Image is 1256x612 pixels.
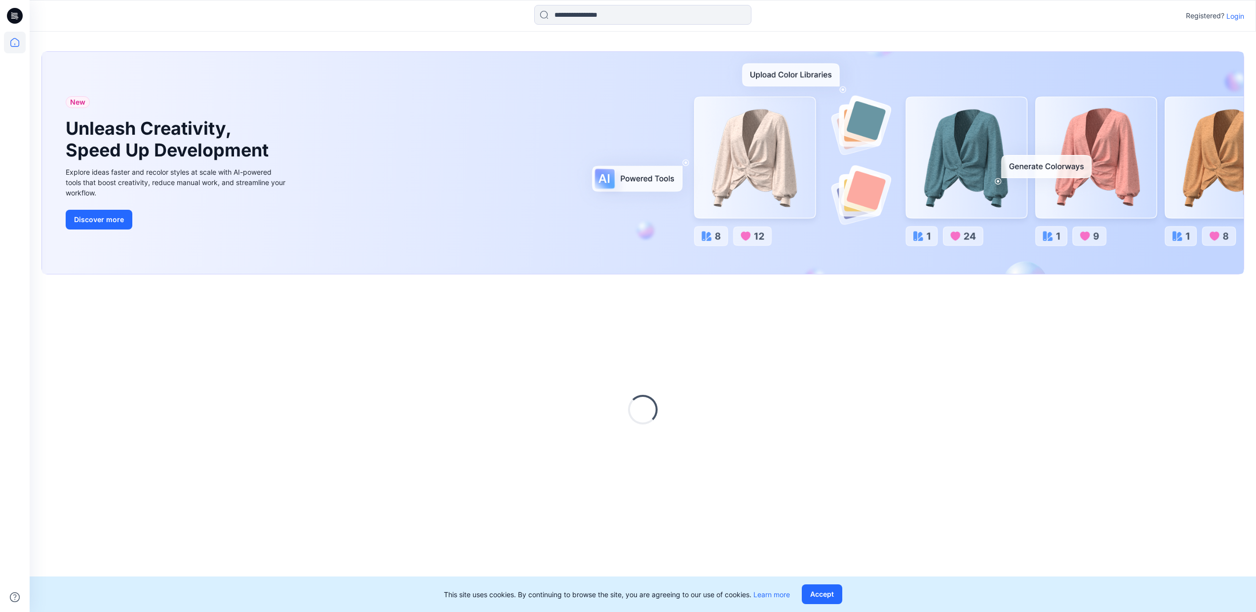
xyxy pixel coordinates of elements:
[1226,11,1244,21] p: Login
[802,584,842,604] button: Accept
[1186,10,1224,22] p: Registered?
[66,210,132,229] button: Discover more
[66,167,288,198] div: Explore ideas faster and recolor styles at scale with AI-powered tools that boost creativity, red...
[70,96,85,108] span: New
[444,589,790,600] p: This site uses cookies. By continuing to browse the site, you are agreeing to our use of cookies.
[66,210,288,229] a: Discover more
[753,590,790,599] a: Learn more
[66,118,273,160] h1: Unleash Creativity, Speed Up Development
